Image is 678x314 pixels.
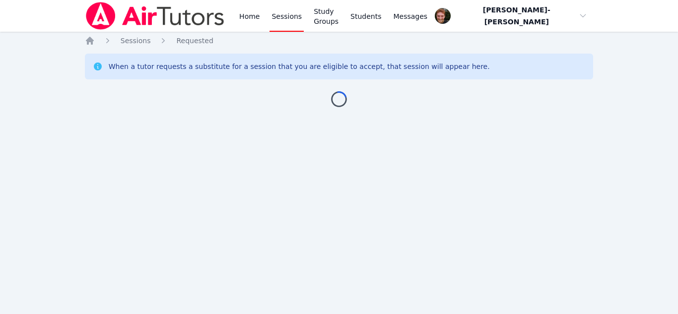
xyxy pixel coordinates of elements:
[85,2,225,30] img: Air Tutors
[121,37,151,45] span: Sessions
[176,37,213,45] span: Requested
[121,36,151,46] a: Sessions
[394,11,428,21] span: Messages
[176,36,213,46] a: Requested
[109,62,490,71] div: When a tutor requests a substitute for a session that you are eligible to accept, that session wi...
[85,36,594,46] nav: Breadcrumb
